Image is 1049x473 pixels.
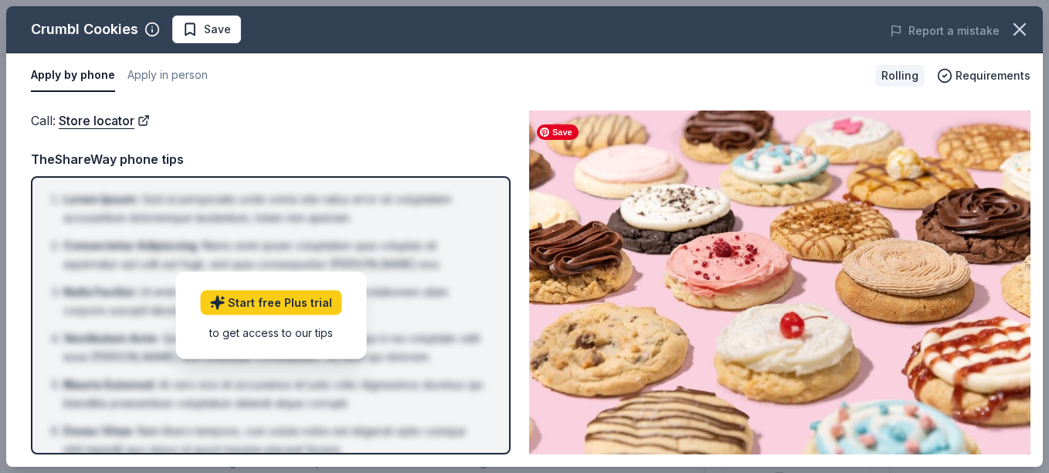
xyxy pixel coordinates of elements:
[63,285,137,298] span: Nulla Facilisi :
[200,324,341,340] div: to get access to our tips
[59,111,150,131] a: Store locator
[890,22,1000,40] button: Report a mistake
[127,60,208,92] button: Apply in person
[31,111,511,131] div: Call :
[31,17,138,42] div: Crumbl Cookies
[200,290,341,315] a: Start free Plus trial
[63,329,487,366] li: Quis autem vel eum iure reprehenderit qui in ea voluptate velit esse [PERSON_NAME] nihil molestia...
[63,190,487,227] li: Sed ut perspiciatis unde omnis iste natus error sit voluptatem accusantium doloremque laudantium,...
[31,60,115,92] button: Apply by phone
[63,236,487,274] li: Nemo enim ipsam voluptatem quia voluptas sit aspernatur aut odit aut fugit, sed quia consequuntur...
[956,66,1030,85] span: Requirements
[875,65,925,87] div: Rolling
[204,20,231,39] span: Save
[537,124,579,140] span: Save
[63,422,487,459] li: Nam libero tempore, cum soluta nobis est eligendi optio cumque nihil impedit quo minus id quod ma...
[63,376,487,413] li: At vero eos et accusamus et iusto odio dignissimos ducimus qui blanditiis praesentium voluptatum ...
[63,239,199,252] span: Consectetur Adipiscing :
[63,378,156,391] span: Mauris Euismod :
[63,283,487,320] li: Ut enim ad minima veniam, quis nostrum exercitationem ullam corporis suscipit laboriosam, nisi ut...
[937,66,1030,85] button: Requirements
[63,424,134,437] span: Donec Vitae :
[172,15,241,43] button: Save
[31,149,511,169] div: TheShareWay phone tips
[63,192,139,206] span: Lorem Ipsum :
[63,332,159,345] span: Vestibulum Ante :
[529,111,1030,454] img: Image for Crumbl Cookies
